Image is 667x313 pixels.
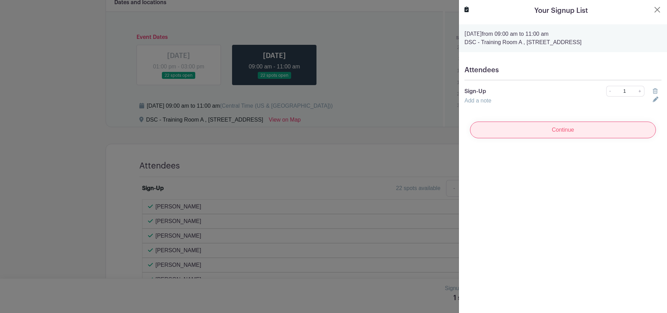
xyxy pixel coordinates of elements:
p: DSC - Training Room A , [STREET_ADDRESS] [464,38,661,47]
a: - [606,86,614,97]
h5: Attendees [464,66,661,74]
input: Continue [470,122,656,138]
strong: [DATE] [464,31,482,37]
a: Add a note [464,98,491,104]
h5: Your Signup List [534,6,588,16]
p: Sign-Up [464,87,576,96]
a: + [636,86,644,97]
button: Close [653,6,661,14]
p: from 09:00 am to 11:00 am [464,30,661,38]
